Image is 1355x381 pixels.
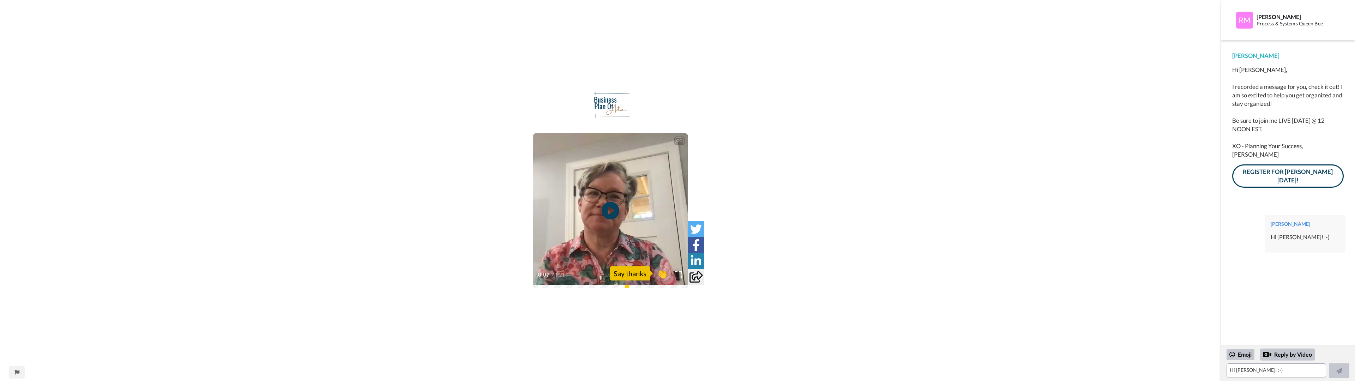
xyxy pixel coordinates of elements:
div: [PERSON_NAME] [1232,52,1344,60]
div: [PERSON_NAME] [1257,13,1336,20]
button: 👏 [654,265,671,281]
div: Reply by Video [1260,349,1315,361]
div: Hi [PERSON_NAME], I recorded a message for you, check it out! I am so excited to help you get org... [1232,66,1344,159]
div: Hi [PERSON_NAME]! :-) [1271,233,1340,241]
img: 26365353-a816-4213-9d3b-8f9cb3823973 [587,91,634,119]
div: CC [675,137,684,144]
textarea: To enrich screen reader interactions, please activate Accessibility in Grammarly extension settings [1227,363,1326,377]
span: 0:07 [538,271,550,279]
div: Reply by Video [1263,350,1271,359]
img: Profile Image [1236,12,1253,29]
img: Full screen [675,271,682,278]
span: 1:21 [555,271,568,279]
div: Process & Systems Queen Bee [1257,21,1336,27]
div: Say thanks [610,266,650,280]
div: [PERSON_NAME] [1271,220,1340,228]
a: REGISTER FOR [PERSON_NAME] [DATE]! [1232,164,1344,188]
div: Emoji [1227,349,1254,360]
span: / [552,271,554,279]
span: 👏 [654,268,671,279]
